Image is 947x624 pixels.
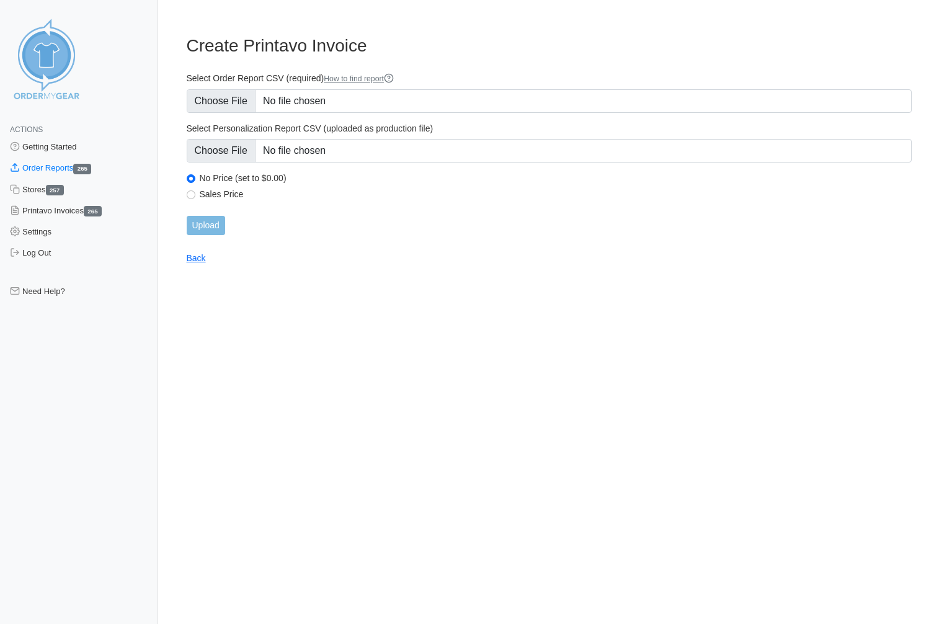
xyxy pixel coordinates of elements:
[187,123,912,134] label: Select Personalization Report CSV (uploaded as production file)
[187,253,206,263] a: Back
[200,172,912,184] label: No Price (set to $0.00)
[10,125,43,134] span: Actions
[73,164,91,174] span: 265
[187,35,912,56] h3: Create Printavo Invoice
[187,73,912,84] label: Select Order Report CSV (required)
[46,185,64,195] span: 257
[84,206,102,216] span: 265
[324,74,394,83] a: How to find report
[200,189,912,200] label: Sales Price
[187,216,225,235] input: Upload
